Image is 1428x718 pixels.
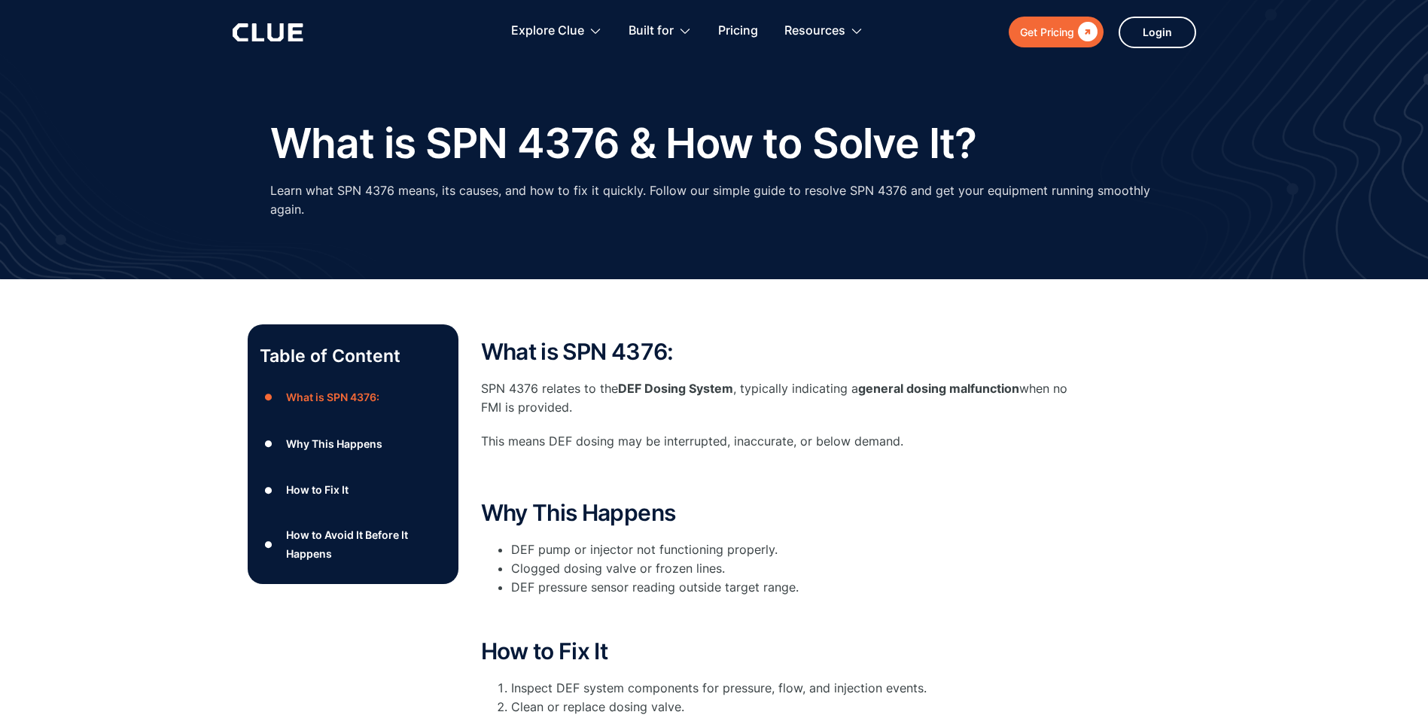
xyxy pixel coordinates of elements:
[260,479,446,501] a: ●How to Fix It
[481,379,1083,417] p: SPN 4376 relates to the , typically indicating a when no FMI is provided.
[858,381,1019,396] strong: general dosing malfunction
[260,433,446,455] a: ●Why This Happens
[718,8,758,55] a: Pricing
[511,679,1083,698] li: Inspect DEF system components for pressure, flow, and injection events.
[1074,23,1098,41] div: 
[481,639,1083,664] h2: How to Fix It
[260,386,446,409] a: ●What is SPN 4376:
[270,120,976,166] h1: What is SPN 4376 & How to Solve It?
[270,181,1159,219] p: Learn what SPN 4376 means, its causes, and how to fix it quickly. Follow our simple guide to reso...
[629,8,692,55] div: Built for
[260,344,446,368] p: Table of Content
[784,8,863,55] div: Resources
[1009,17,1104,47] a: Get Pricing
[618,381,733,396] strong: DEF Dosing System
[511,8,602,55] div: Explore Clue
[260,386,278,409] div: ●
[286,525,446,563] div: How to Avoid It Before It Happens
[481,432,1083,451] p: This means DEF dosing may be interrupted, inaccurate, or below demand.
[481,604,1083,623] p: ‍
[511,540,1083,559] li: DEF pump or injector not functioning properly.
[1020,23,1074,41] div: Get Pricing
[481,500,1083,525] h2: Why This Happens
[286,434,382,453] div: Why This Happens
[511,8,584,55] div: Explore Clue
[511,559,1083,578] li: Clogged dosing valve or frozen lines.
[260,533,278,555] div: ●
[260,479,278,501] div: ●
[1119,17,1196,48] a: Login
[511,578,1083,597] li: DEF pressure sensor reading outside target range.
[629,8,674,55] div: Built for
[511,698,1083,716] li: Clean or replace dosing valve.
[481,339,1083,364] h2: What is SPN 4376:
[784,8,845,55] div: Resources
[286,480,349,499] div: How to Fix It
[286,388,379,406] div: What is SPN 4376:
[260,525,446,563] a: ●How to Avoid It Before It Happens
[260,433,278,455] div: ●
[481,467,1083,485] p: ‍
